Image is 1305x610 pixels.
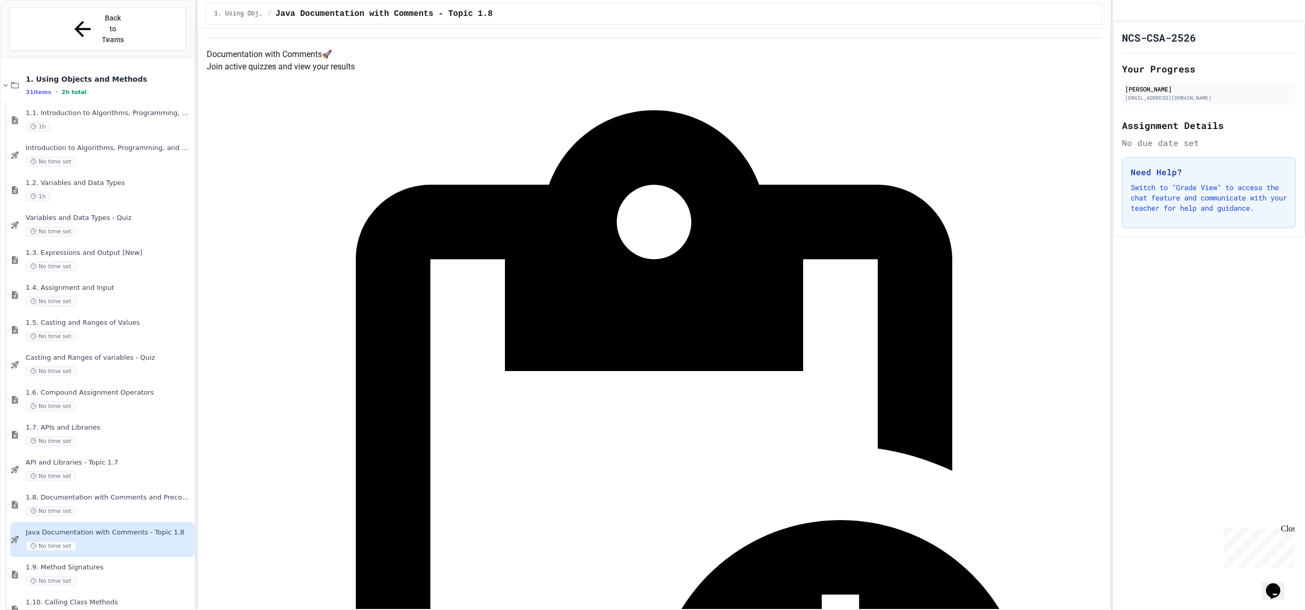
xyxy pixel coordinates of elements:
div: Chat with us now!Close [4,4,71,65]
span: Casting and Ranges of variables - Quiz [26,354,192,362]
span: No time set [26,436,76,446]
div: [EMAIL_ADDRESS][DOMAIN_NAME] [1125,94,1293,102]
h3: Need Help? [1131,166,1287,178]
span: 1.9. Method Signatures [26,563,192,572]
h2: Your Progress [1122,62,1296,76]
span: No time set [26,331,76,341]
p: Switch to "Grade View" to access the chat feature and communicate with your teacher for help and ... [1131,182,1287,213]
span: No time set [26,227,76,236]
span: No time set [26,401,76,411]
span: Variables and Data Types - Quiz [26,214,192,223]
span: Java Documentation with Comments - Topic 1.8 [26,528,192,537]
span: API and Libraries - Topic 1.7 [26,458,192,467]
h2: Assignment Details [1122,118,1296,133]
span: Back to Teams [101,13,125,45]
span: 1.4. Assignment and Input [26,284,192,292]
h4: Documentation with Comments 🚀 [207,48,1101,61]
span: No time set [26,506,76,516]
span: 1h [26,122,50,132]
span: No time set [26,366,76,376]
span: No time set [26,471,76,481]
span: No time set [26,262,76,271]
span: 1.3. Expressions and Output [New] [26,249,192,257]
iframe: chat widget [1220,524,1295,568]
span: No time set [26,541,76,551]
span: No time set [26,297,76,306]
span: No time set [26,576,76,586]
button: Back to Teams [9,7,186,51]
span: No time set [26,157,76,167]
span: 1h [26,192,50,201]
div: [PERSON_NAME] [1125,84,1293,94]
span: 1.2. Variables and Data Types [26,179,192,188]
iframe: chat widget [1262,569,1295,600]
span: / [268,10,271,18]
p: Join active quizzes and view your results [207,61,1101,73]
span: 1.5. Casting and Ranges of Values [26,319,192,327]
span: Introduction to Algorithms, Programming, and Compilers [26,144,192,153]
span: 1.1. Introduction to Algorithms, Programming, and Compilers [26,109,192,118]
span: • [56,88,58,96]
span: 1. Using Objects and Methods [26,75,192,84]
div: No due date set [1122,137,1296,149]
span: 31 items [26,89,51,96]
h1: NCS-CSA-2526 [1122,30,1196,45]
span: Java Documentation with Comments - Topic 1.8 [276,8,493,20]
span: 2h total [62,89,87,96]
span: 1. Using Objects and Methods [214,10,264,18]
span: 1.8. Documentation with Comments and Preconditions [26,493,192,502]
span: 1.6. Compound Assignment Operators [26,389,192,397]
span: 1.7. APIs and Libraries [26,423,192,432]
span: 1.10. Calling Class Methods [26,598,192,607]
